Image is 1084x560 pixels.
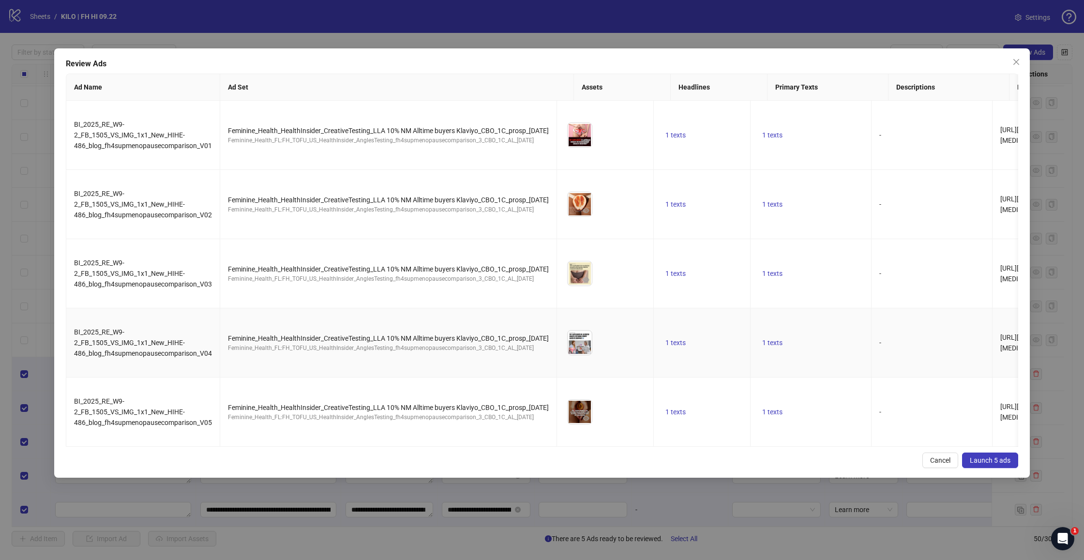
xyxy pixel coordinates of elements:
span: 1 texts [665,270,686,277]
span: BI_2025_RE_W9-2_FB_1505_VS_IMG_1x1_New_HIHE-486_blog_fh4supmenopausecomparison_V03 [74,259,212,288]
div: Feminine_Health_FL:FH_TOFU_US_HealthInsider_AnglesTesting_fh4supmenopausecomparison_3_CBO_1C_AL_[... [228,274,549,284]
th: Assets [574,74,671,101]
button: 1 texts [758,129,786,141]
button: 1 texts [662,406,690,418]
span: 1 texts [665,339,686,347]
button: Cancel [922,453,958,468]
div: Feminine_Health_FL:FH_TOFU_US_HealthInsider_AnglesTesting_fh4supmenopausecomparison_3_CBO_1C_AL_[... [228,344,549,353]
img: Asset 1 [568,400,592,424]
span: eye [583,276,589,283]
span: [URL][DOMAIN_NAME][MEDICAL_DATA] [1000,403,1069,421]
div: Feminine_Health_FL:FH_TOFU_US_HealthInsider_AnglesTesting_fh4supmenopausecomparison_3_CBO_1C_AL_[... [228,136,549,145]
span: 1 texts [762,408,783,416]
iframe: Intercom live chat [1051,527,1074,550]
span: [URL][DOMAIN_NAME][MEDICAL_DATA] [1000,264,1069,283]
div: Feminine_Health_FL:FH_TOFU_US_HealthInsider_AnglesTesting_fh4supmenopausecomparison_3_CBO_1C_AL_[... [228,205,549,214]
div: Feminine_Health_HealthInsider_CreativeTesting_LLA 10% NM Alltime buyers Klaviyo_CBO_1C_prosp_[DATE] [228,333,549,344]
button: 1 texts [758,268,786,279]
div: Feminine_Health_HealthInsider_CreativeTesting_LLA 10% NM Alltime buyers Klaviyo_CBO_1C_prosp_[DATE] [228,402,549,413]
span: - [879,200,881,208]
span: 1 texts [665,131,686,139]
button: 1 texts [758,406,786,418]
span: BI_2025_RE_W9-2_FB_1505_VS_IMG_1x1_New_HIHE-486_blog_fh4supmenopausecomparison_V05 [74,397,212,426]
th: Primary Texts [768,74,888,101]
button: Preview [580,343,592,355]
img: Asset 1 [568,261,592,286]
span: eye [583,138,589,145]
button: 1 texts [758,198,786,210]
span: eye [583,207,589,214]
span: 1 texts [762,270,783,277]
span: 1 texts [762,131,783,139]
button: Preview [580,412,592,424]
span: - [879,339,881,347]
button: Launch 5 ads [962,453,1018,468]
th: Ad Name [66,74,220,101]
span: - [879,131,881,139]
span: BI_2025_RE_W9-2_FB_1505_VS_IMG_1x1_New_HIHE-486_blog_fh4supmenopausecomparison_V04 [74,328,212,357]
div: Feminine_Health_FL:FH_TOFU_US_HealthInsider_AnglesTesting_fh4supmenopausecomparison_3_CBO_1C_AL_[... [228,413,549,422]
span: BI_2025_RE_W9-2_FB_1505_VS_IMG_1x1_New_HIHE-486_blog_fh4supmenopausecomparison_V01 [74,121,212,150]
span: - [879,270,881,277]
span: 1 texts [665,408,686,416]
button: Preview [580,205,592,216]
span: Cancel [930,456,950,464]
div: Feminine_Health_HealthInsider_CreativeTesting_LLA 10% NM Alltime buyers Klaviyo_CBO_1C_prosp_[DATE] [228,125,549,136]
img: Asset 1 [568,123,592,147]
span: [URL][DOMAIN_NAME][MEDICAL_DATA] [1000,333,1069,352]
span: 1 [1071,527,1079,535]
button: Close [1009,54,1024,70]
span: close [1012,58,1020,66]
th: Headlines [671,74,768,101]
span: 1 texts [762,339,783,347]
th: Descriptions [888,74,1009,101]
span: 1 texts [665,200,686,208]
div: Feminine_Health_HealthInsider_CreativeTesting_LLA 10% NM Alltime buyers Klaviyo_CBO_1C_prosp_[DATE] [228,195,549,205]
span: - [879,408,881,416]
button: Preview [580,136,592,147]
span: 1 texts [762,200,783,208]
button: 1 texts [662,198,690,210]
span: Launch 5 ads [970,456,1010,464]
button: 1 texts [662,129,690,141]
span: eye [583,415,589,422]
img: Asset 1 [568,331,592,355]
button: Preview [580,274,592,286]
div: Feminine_Health_HealthInsider_CreativeTesting_LLA 10% NM Alltime buyers Klaviyo_CBO_1C_prosp_[DATE] [228,264,549,274]
span: [URL][DOMAIN_NAME][MEDICAL_DATA] [1000,195,1069,213]
div: Review Ads [66,58,1018,70]
th: Ad Set [220,74,574,101]
span: BI_2025_RE_W9-2_FB_1505_VS_IMG_1x1_New_HIHE-486_blog_fh4supmenopausecomparison_V02 [74,190,212,219]
span: [URL][DOMAIN_NAME][MEDICAL_DATA] [1000,126,1069,144]
button: 1 texts [662,337,690,348]
span: eye [583,346,589,352]
button: 1 texts [662,268,690,279]
button: 1 texts [758,337,786,348]
img: Asset 1 [568,192,592,216]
